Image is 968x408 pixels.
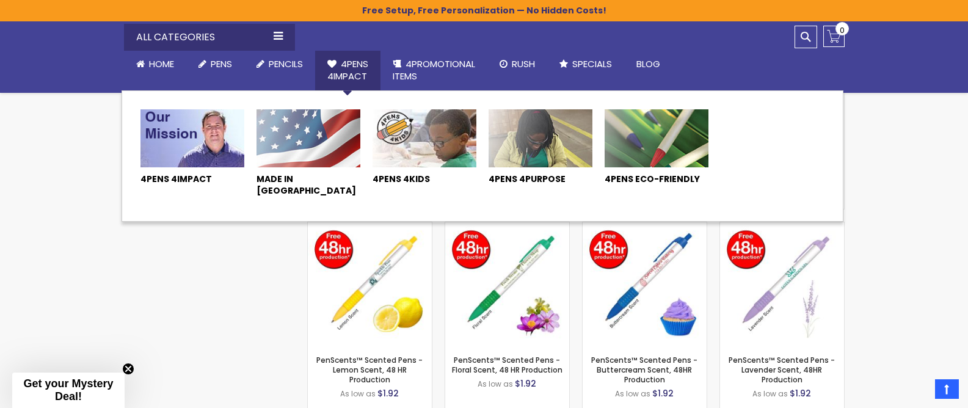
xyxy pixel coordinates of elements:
span: Home [149,57,174,70]
a: Pens [186,51,244,78]
a: 4PROMOTIONALITEMS [380,51,487,90]
img: PenScents™ Scented Pens - Lemon Scent, 48 HR Production [308,222,432,346]
a: PenScents™ Scented Pens - Buttercream Scent, 48HR Production [583,222,707,232]
span: $1.92 [652,387,674,399]
button: Close teaser [122,363,134,375]
img: PenScents™ Scented Pens - Floral Scent, 48 HR Production [445,222,569,346]
a: 0 [823,26,845,47]
a: PenScents™ Scented Pens - Floral Scent, 48 HR Production [445,222,569,232]
span: $1.92 [377,387,399,399]
a: PenScents™ Scented Pens - Lavender Scent, 48HR Production [720,222,844,232]
a: 4Pens Eco-Friendly [605,173,708,191]
span: 0 [840,24,845,36]
span: 4PROMOTIONAL ITEMS [393,57,475,82]
a: Blog [624,51,672,78]
a: Made In [GEOGRAPHIC_DATA] [257,173,360,203]
a: PenScents™ Scented Pens - Buttercream Scent, 48HR Production [591,355,697,385]
img: 4Pens Eco-Friendly [605,109,708,168]
div: All Categories [124,24,295,51]
span: Pens [211,57,232,70]
a: PenScents™ Scented Pens - Lavender Scent, 48HR Production [729,355,835,385]
span: As low as [478,379,513,389]
a: Home [124,51,186,78]
span: Specials [572,57,612,70]
img: Made In USA [257,109,360,168]
a: 4Pens 4Impact [140,173,244,191]
a: PenScents™ Scented Pens - Lemon Scent, 48 HR Production [316,355,423,385]
span: Get your Mystery Deal! [23,377,113,403]
img: 4Pens 4Kids [373,109,476,168]
a: Specials [547,51,624,78]
span: As low as [752,388,788,399]
img: PenScents™ Scented Pens - Lavender Scent, 48HR Production [720,222,844,346]
span: $1.92 [790,387,811,399]
a: Pencils [244,51,315,78]
span: Pencils [269,57,303,70]
img: 4Pens 4Purpose [489,109,592,168]
div: Get your Mystery Deal!Close teaser [12,373,125,408]
span: As low as [340,388,376,399]
span: Blog [636,57,660,70]
a: Top [935,379,959,399]
a: PenScents™ Scented Pens - Floral Scent, 48 HR Production [452,355,562,375]
img: 4Pens 4Impact [140,109,244,168]
a: Rush [487,51,547,78]
a: 4Pens4impact [315,51,380,90]
span: $1.92 [515,377,536,390]
span: As low as [615,388,650,399]
span: 4Pens 4impact [327,57,368,82]
a: 4Pens 4KIds [373,173,476,191]
img: PenScents™ Scented Pens - Buttercream Scent, 48HR Production [583,222,707,346]
span: Rush [512,57,535,70]
a: 4Pens 4Purpose [489,173,592,191]
a: PenScents™ Scented Pens - Lemon Scent, 48 HR Production [308,222,432,232]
